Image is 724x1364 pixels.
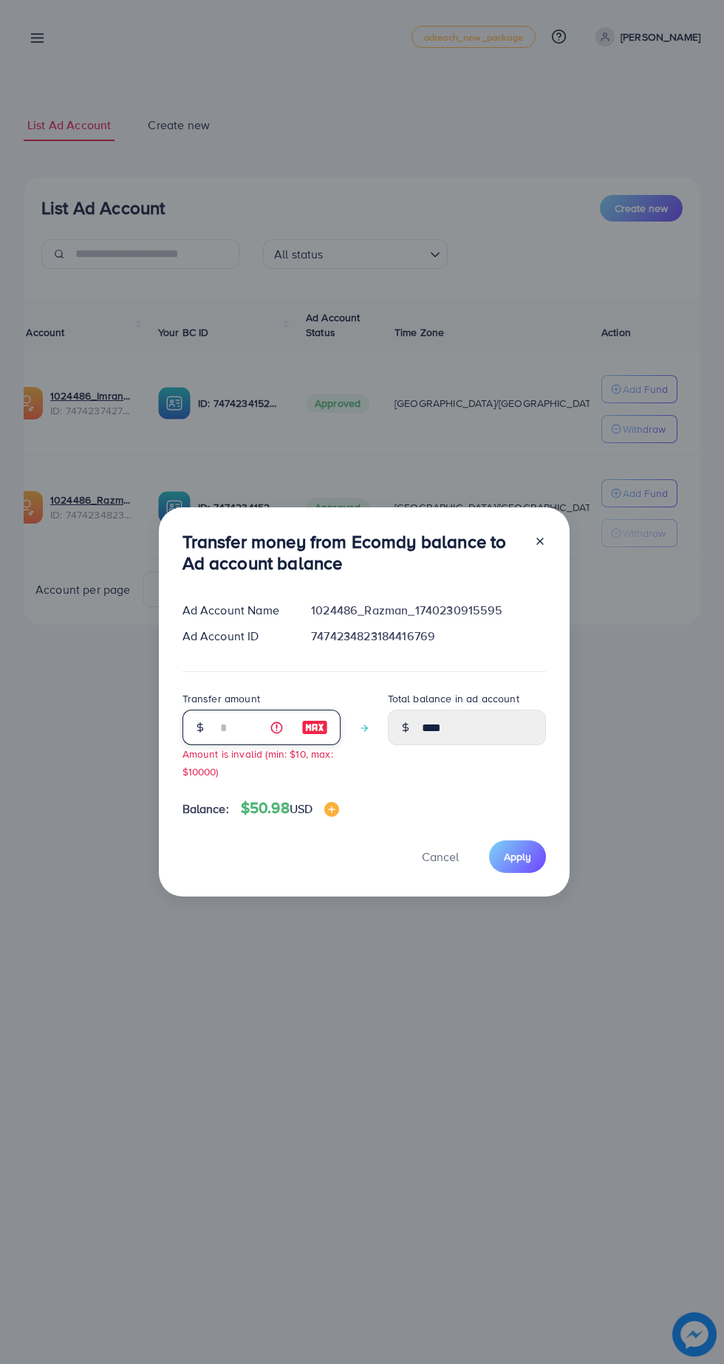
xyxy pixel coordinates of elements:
label: Total balance in ad account [388,691,519,706]
button: Apply [489,840,546,872]
div: Ad Account Name [171,602,300,619]
div: Ad Account ID [171,628,300,645]
img: image [301,719,328,736]
span: Balance: [182,801,229,818]
button: Cancel [403,840,477,872]
div: 7474234823184416769 [299,628,557,645]
h3: Transfer money from Ecomdy balance to Ad account balance [182,531,522,574]
h4: $50.98 [241,799,339,818]
span: Cancel [422,849,459,865]
span: USD [290,801,313,817]
label: Transfer amount [182,691,260,706]
span: Apply [504,849,531,864]
div: 1024486_Razman_1740230915595 [299,602,557,619]
img: image [324,802,339,817]
small: Amount is invalid (min: $10, max: $10000) [182,747,333,778]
